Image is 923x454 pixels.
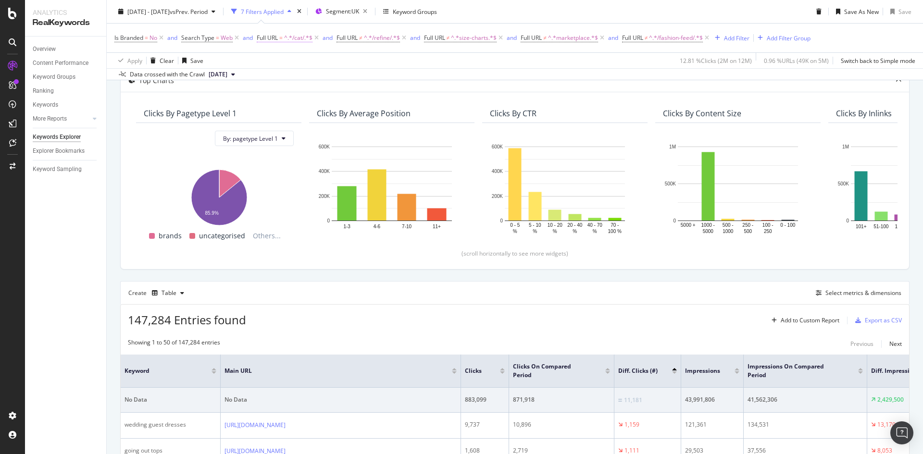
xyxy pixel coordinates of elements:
[374,223,381,229] text: 4-6
[139,76,174,86] div: Top Charts
[317,109,411,118] div: Clicks By Average Position
[611,222,619,227] text: 70 -
[548,31,598,45] span: ^.*marketplace.*$
[762,222,773,227] text: 100 -
[645,34,648,42] span: ≠
[618,399,622,402] img: Equal
[284,31,312,45] span: ^.*/cat/.*$
[209,70,227,79] span: 2025 Mar. 26th
[343,223,350,229] text: 1-3
[593,228,597,233] text: %
[780,222,796,227] text: 0 - 100
[723,222,734,227] text: 500 -
[895,223,907,229] text: 16-50
[703,228,714,233] text: 5000
[850,338,873,350] button: Previous
[33,146,85,156] div: Explorer Bookmarks
[33,58,100,68] a: Content Performance
[144,165,294,227] svg: A chart.
[127,56,142,64] div: Apply
[513,395,610,404] div: 871,918
[326,7,359,15] span: Segment: UK
[748,395,863,404] div: 41,562,306
[128,338,220,350] div: Showing 1 to 50 of 147,284 entries
[889,340,902,348] div: Next
[205,69,239,80] button: [DATE]
[649,31,703,45] span: ^.*/fashion-feed/.*$
[249,230,285,242] span: Others...
[543,34,547,42] span: ≠
[724,34,749,42] div: Add Filter
[836,109,892,118] div: Clicks By Inlinks
[33,72,100,82] a: Keyword Groups
[490,142,640,235] svg: A chart.
[553,228,557,233] text: %
[844,7,879,15] div: Save As New
[221,31,233,45] span: Web
[451,31,497,45] span: ^.*size-charts.*$
[33,58,88,68] div: Content Performance
[889,338,902,350] button: Next
[225,395,457,404] div: No Data
[510,222,520,227] text: 0 - 5
[225,367,437,375] span: Main URL
[850,340,873,348] div: Previous
[162,290,176,296] div: Table
[181,34,214,42] span: Search Type
[33,72,75,82] div: Keyword Groups
[167,34,177,42] div: and
[319,144,330,149] text: 600K
[768,313,839,328] button: Add to Custom Report
[529,222,541,227] text: 5 - 10
[393,7,437,15] div: Keyword Groups
[851,313,902,328] button: Export as CSV
[846,218,849,223] text: 0
[279,34,283,42] span: =
[748,420,863,429] div: 134,531
[364,31,400,45] span: ^.*/refine/.*$
[873,223,889,229] text: 51-100
[150,31,157,45] span: No
[33,100,100,110] a: Keywords
[33,44,56,54] div: Overview
[748,362,844,380] span: Impressions On Compared Period
[33,8,99,17] div: Analytics
[723,228,734,233] text: 1000
[317,142,467,235] svg: A chart.
[507,34,517,42] div: and
[33,114,67,124] div: More Reports
[754,32,811,44] button: Add Filter Group
[622,34,643,42] span: Full URL
[295,7,303,16] div: times
[492,169,503,174] text: 400K
[215,131,294,146] button: By: pagetype Level 1
[742,222,753,227] text: 250 -
[764,56,829,64] div: 0.96 % URLs ( 49K on 5M )
[669,144,676,149] text: 1M
[665,181,676,186] text: 500K
[132,249,898,258] div: (scroll horizontally to see more widgets)
[685,395,739,404] div: 43,991,806
[890,421,913,444] div: Open Intercom Messenger
[312,4,371,19] button: Segment:UK
[673,218,676,223] text: 0
[465,367,486,375] span: Clicks
[841,56,915,64] div: Switch back to Simple mode
[492,144,503,149] text: 600K
[227,4,295,19] button: 7 Filters Applied
[160,56,174,64] div: Clear
[898,7,911,15] div: Save
[764,228,772,233] text: 250
[190,56,203,64] div: Save
[159,230,182,242] span: brands
[127,7,170,15] span: [DATE] - [DATE]
[685,420,739,429] div: 121,361
[500,218,503,223] text: 0
[114,4,219,19] button: [DATE] - [DATE]vsPrev. Period
[337,34,358,42] span: Full URL
[33,114,90,124] a: More Reports
[33,17,99,28] div: RealKeywords
[33,146,100,156] a: Explorer Bookmarks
